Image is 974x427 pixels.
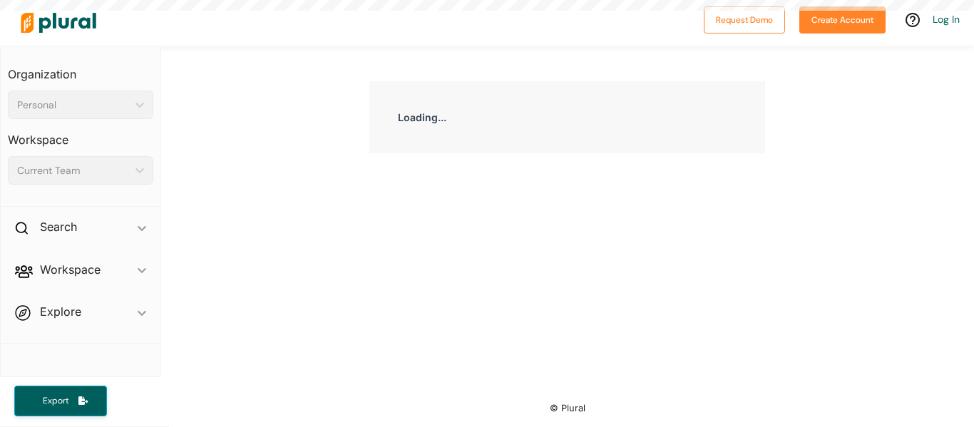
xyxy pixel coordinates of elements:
[17,163,130,178] div: Current Team
[8,53,153,85] h3: Organization
[40,219,77,235] h2: Search
[704,6,785,34] button: Request Demo
[14,386,107,416] button: Export
[33,395,78,407] span: Export
[8,119,153,150] h3: Workspace
[17,98,130,113] div: Personal
[550,403,585,413] small: © Plural
[799,11,886,26] a: Create Account
[933,13,960,26] a: Log In
[704,11,785,26] a: Request Demo
[369,81,765,153] div: Loading...
[799,6,886,34] button: Create Account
